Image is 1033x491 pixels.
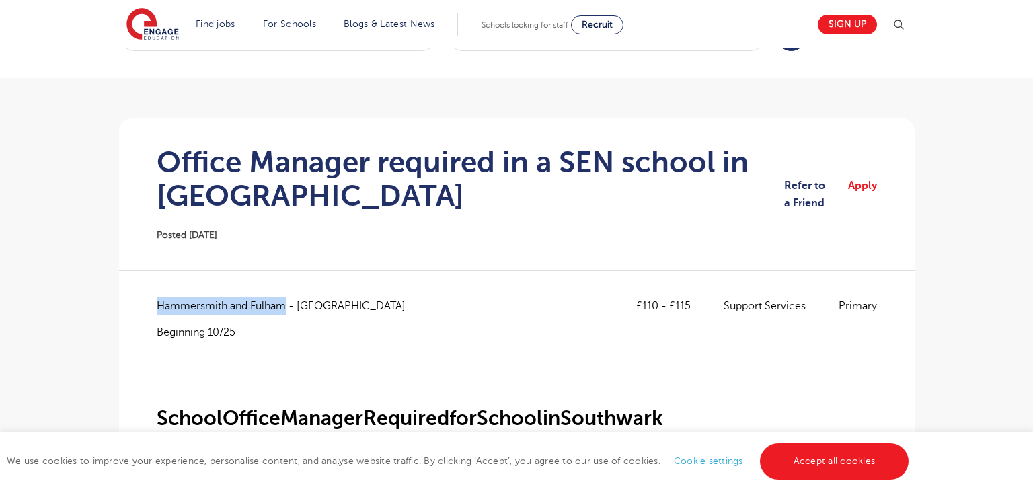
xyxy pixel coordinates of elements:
[724,297,822,315] p: Support Services
[157,407,663,430] strong: SchoolOfficeManagerRequiredforSchoolinSouthwark
[582,20,613,30] span: Recruit
[7,456,912,466] span: We use cookies to improve your experience, personalise content, and analyse website traffic. By c...
[571,15,623,34] a: Recruit
[848,177,877,213] a: Apply
[636,297,707,315] p: £110 - £115
[760,443,909,480] a: Accept all cookies
[196,19,235,29] a: Find jobs
[157,145,785,213] h1: Office Manager required in a SEN school in [GEOGRAPHIC_DATA]
[344,19,435,29] a: Blogs & Latest News
[674,456,743,466] a: Cookie settings
[157,297,419,315] span: Hammersmith and Fulham - [GEOGRAPHIC_DATA]
[157,325,419,340] p: Beginning 10/25
[157,230,217,240] span: Posted [DATE]
[839,297,877,315] p: Primary
[784,177,839,213] a: Refer to a Friend
[818,15,877,34] a: Sign up
[126,8,179,42] img: Engage Education
[482,20,568,30] span: Schools looking for staff
[263,19,316,29] a: For Schools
